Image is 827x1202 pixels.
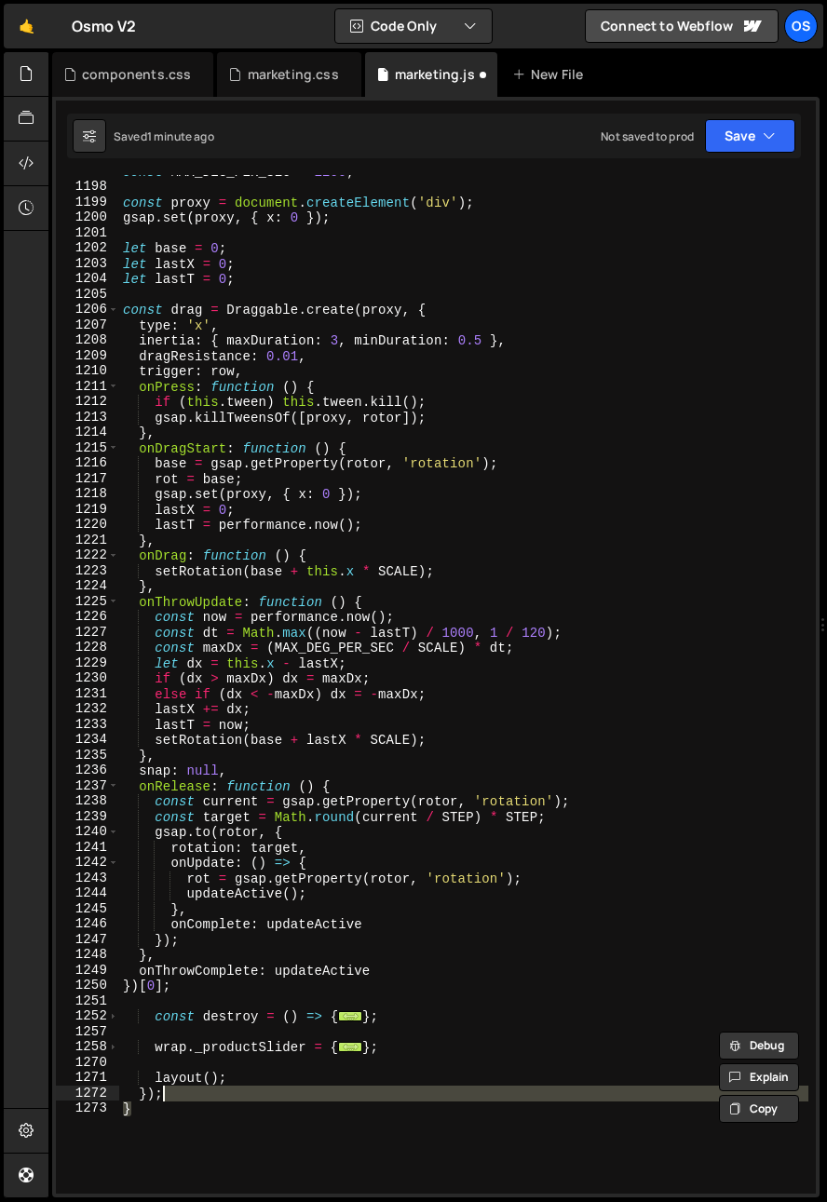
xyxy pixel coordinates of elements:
div: 1257 [56,1024,119,1040]
div: Not saved to prod [601,128,694,144]
button: Copy [719,1095,799,1123]
div: 1206 [56,302,119,317]
button: Debug [719,1032,799,1060]
div: 1219 [56,502,119,518]
div: 1229 [56,655,119,671]
button: Code Only [335,9,492,43]
div: 1210 [56,363,119,379]
div: 1203 [56,256,119,272]
div: 1239 [56,809,119,825]
div: 1230 [56,670,119,686]
button: Save [705,119,795,153]
div: 1231 [56,686,119,702]
div: 1218 [56,486,119,502]
div: 1215 [56,440,119,456]
div: 1216 [56,455,119,471]
div: 1258 [56,1039,119,1055]
a: Connect to Webflow [585,9,779,43]
div: 1200 [56,209,119,225]
div: 1198 [56,179,119,195]
div: 1201 [56,225,119,241]
div: 1 minute ago [147,128,214,144]
div: 1211 [56,379,119,395]
div: 1272 [56,1086,119,1101]
div: 1241 [56,840,119,856]
div: 1225 [56,594,119,610]
div: 1204 [56,271,119,287]
div: 1220 [56,517,119,533]
div: 1213 [56,410,119,425]
div: 1252 [56,1008,119,1024]
span: ... [338,1042,362,1052]
div: 1217 [56,471,119,487]
div: 1208 [56,332,119,348]
div: 1242 [56,855,119,871]
div: 1227 [56,625,119,641]
div: 1245 [56,901,119,917]
div: components.css [82,65,191,84]
div: 1226 [56,609,119,625]
div: 1228 [56,640,119,655]
div: 1244 [56,885,119,901]
div: 1250 [56,978,119,993]
div: Saved [114,128,214,144]
div: 1273 [56,1101,119,1116]
div: 1233 [56,717,119,733]
div: 1212 [56,394,119,410]
div: 1209 [56,348,119,364]
div: 1235 [56,748,119,763]
div: 1243 [56,871,119,886]
div: 1247 [56,932,119,948]
div: 1240 [56,824,119,840]
a: Os [784,9,818,43]
div: 1224 [56,578,119,594]
div: 1222 [56,547,119,563]
div: 1271 [56,1070,119,1086]
div: 1236 [56,763,119,778]
button: Explain [719,1063,799,1091]
div: 1202 [56,240,119,256]
div: 1237 [56,778,119,794]
div: 1251 [56,993,119,1009]
div: 1207 [56,317,119,333]
div: 1246 [56,916,119,932]
div: 1270 [56,1055,119,1071]
div: New File [512,65,590,84]
div: 1221 [56,533,119,548]
div: 1248 [56,947,119,963]
div: 1232 [56,701,119,717]
div: 1234 [56,732,119,748]
div: marketing.css [248,65,339,84]
div: 1249 [56,963,119,979]
div: 1199 [56,195,119,210]
span: ... [338,1011,362,1021]
div: 1223 [56,563,119,579]
div: 1214 [56,425,119,440]
div: 1238 [56,793,119,809]
div: 1205 [56,287,119,303]
div: Osmo V2 [72,15,136,37]
div: marketing.js [395,65,475,84]
a: 🤙 [4,4,49,48]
